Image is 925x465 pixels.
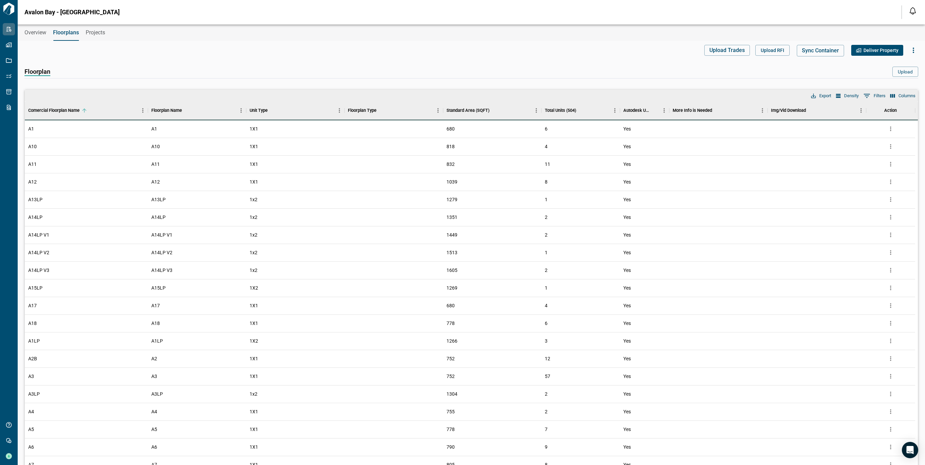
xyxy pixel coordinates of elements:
[151,143,160,150] span: A10
[348,101,376,120] div: Floorplan Type
[447,444,455,450] span: 790
[151,373,157,380] span: A3
[886,141,896,152] button: more
[151,444,157,450] span: A6
[447,161,455,168] span: 832
[886,371,896,381] button: more
[433,105,443,116] button: Menu
[28,143,37,150] span: A10
[250,178,258,185] span: 1X1
[250,391,257,397] span: 1x2
[28,320,37,327] span: A18
[28,196,43,203] span: A13LP
[447,408,455,415] span: 755
[28,391,40,397] span: A3LP
[447,426,455,433] span: 778
[447,373,455,380] span: 752
[863,47,898,54] span: Deliver Property
[768,101,866,120] div: Img/Vid Download
[250,302,258,309] span: 1X1
[545,161,550,167] span: 11
[447,178,457,185] span: 1039
[886,159,896,169] button: more
[148,101,246,120] div: Floorplan Name
[886,247,896,258] button: more
[545,285,548,291] span: 1
[80,106,89,115] button: Sort
[545,356,550,361] span: 12
[623,143,631,150] span: Yes
[151,320,160,327] span: A18
[623,285,631,291] span: Yes
[250,355,258,362] span: 1X1
[541,101,620,120] div: Total Units (504)
[250,125,258,132] span: 1X1
[236,105,246,116] button: Menu
[623,426,631,433] span: Yes
[28,249,49,256] span: A14LP V2
[886,336,896,346] button: more
[24,68,50,76] span: Floorplan
[250,408,258,415] span: 1X1
[443,101,541,120] div: Standard Area (SQFT)
[28,355,37,362] span: A2B
[623,196,631,203] span: Yes
[545,250,548,255] span: 1
[250,444,258,450] span: 1X1
[250,373,258,380] span: 1X1
[623,338,631,344] span: Yes
[151,267,172,274] span: A14LP V3
[623,178,631,185] span: Yes
[673,101,712,120] div: More Info is Needed
[545,444,548,450] span: 9
[28,231,49,238] span: A14LP V1
[889,91,917,100] button: Select columns
[545,232,548,238] span: 2
[250,231,257,238] span: 1x2
[28,302,37,309] span: A17
[886,300,896,311] button: more
[545,126,548,132] span: 6
[659,105,669,116] button: Menu
[886,318,896,328] button: more
[151,302,160,309] span: A17
[862,90,887,101] button: Show filters
[447,231,457,238] span: 1449
[250,196,257,203] span: 1x2
[545,101,576,120] div: Total Units (504)
[447,196,457,203] span: 1279
[28,101,80,120] div: Comercial Floorplan Name
[669,101,768,120] div: More Info is Needed
[447,125,455,132] span: 680
[250,267,257,274] span: 1x2
[447,355,455,362] span: 752
[886,424,896,434] button: more
[545,409,548,414] span: 2
[53,29,79,36] span: Floorplans
[447,249,457,256] span: 1513
[886,442,896,452] button: more
[545,427,548,432] span: 7
[623,391,631,397] span: Yes
[151,101,182,120] div: Floorplan Name
[809,91,833,100] button: Export
[268,106,277,115] button: Sort
[886,407,896,417] button: more
[610,105,620,116] button: Menu
[623,408,631,415] span: Yes
[623,373,631,380] span: Yes
[24,9,120,16] span: Avalon Bay - [GEOGRAPHIC_DATA]
[447,267,457,274] span: 1605
[151,196,166,203] span: A13LP
[886,212,896,222] button: more
[151,355,157,362] span: A2
[851,45,903,56] button: Deliver Property
[545,268,548,273] span: 2
[250,320,258,327] span: 1X1
[447,338,457,344] span: 1266
[545,321,548,326] span: 6
[250,338,258,344] span: 1X2
[246,101,344,120] div: Unit Type
[25,101,148,120] div: Comercial Floorplan Name
[907,5,918,16] button: Open notification feed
